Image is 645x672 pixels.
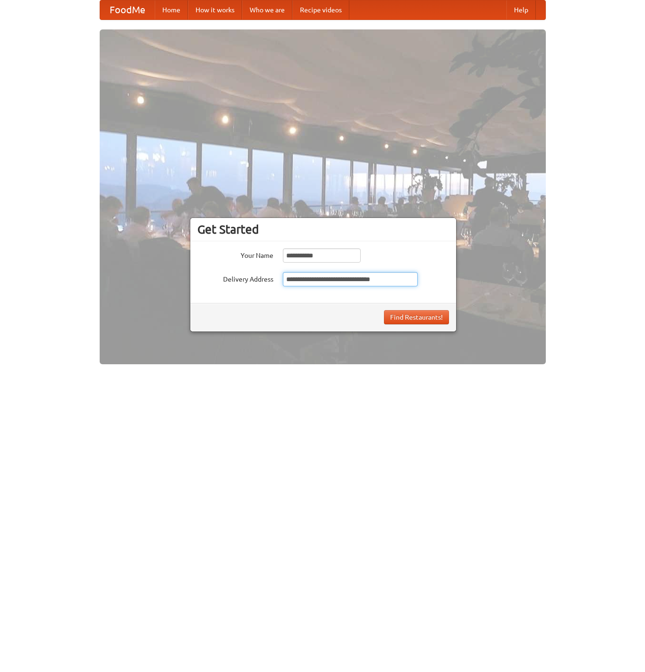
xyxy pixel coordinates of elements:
a: Who we are [242,0,292,19]
a: Recipe videos [292,0,349,19]
a: Help [506,0,536,19]
label: Your Name [197,248,273,260]
a: FoodMe [100,0,155,19]
label: Delivery Address [197,272,273,284]
a: Home [155,0,188,19]
a: How it works [188,0,242,19]
h3: Get Started [197,222,449,237]
button: Find Restaurants! [384,310,449,324]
